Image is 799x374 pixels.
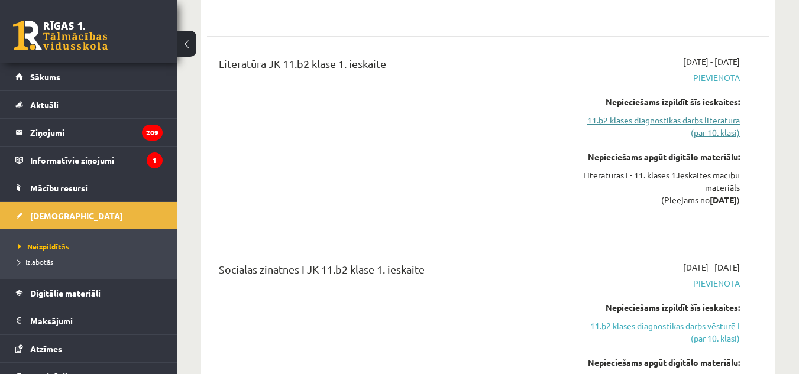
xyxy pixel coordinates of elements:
span: Sākums [30,71,60,82]
div: Nepieciešams apgūt digitālo materiālu: [578,151,740,163]
i: 209 [142,125,163,141]
a: 11.b2 klases diagnostikas darbs literatūrā (par 10. klasi) [578,114,740,139]
a: [DEMOGRAPHIC_DATA] [15,202,163,229]
legend: Ziņojumi [30,119,163,146]
span: Pievienota [578,277,740,290]
div: Nepieciešams izpildīt šīs ieskaites: [578,301,740,314]
legend: Informatīvie ziņojumi [30,147,163,174]
a: Atzīmes [15,335,163,362]
span: Pievienota [578,71,740,84]
a: Neizpildītās [18,241,166,252]
div: Nepieciešams izpildīt šīs ieskaites: [578,96,740,108]
span: Atzīmes [30,343,62,354]
a: Mācību resursi [15,174,163,201]
legend: Maksājumi [30,307,163,334]
span: Aktuāli [30,99,59,110]
div: Literatūras I - 11. klases 1.ieskaites mācību materiāls (Pieejams no ) [578,169,740,206]
a: Sākums [15,63,163,90]
span: [DATE] - [DATE] [683,56,740,68]
div: Nepieciešams apgūt digitālo materiālu: [578,356,740,369]
a: Rīgas 1. Tālmācības vidusskola [13,21,108,50]
a: Ziņojumi209 [15,119,163,146]
span: [DEMOGRAPHIC_DATA] [30,210,123,221]
div: Sociālās zinātnes I JK 11.b2 klase 1. ieskaite [219,261,560,283]
strong: [DATE] [710,194,737,205]
span: Mācību resursi [30,183,88,193]
span: Digitālie materiāli [30,288,101,298]
a: Maksājumi [15,307,163,334]
span: [DATE] - [DATE] [683,261,740,274]
i: 1 [147,152,163,168]
span: Neizpildītās [18,242,69,251]
a: Izlabotās [18,256,166,267]
a: Digitālie materiāli [15,279,163,307]
a: Aktuāli [15,91,163,118]
span: Izlabotās [18,257,53,266]
a: 11.b2 klases diagnostikas darbs vēsturē I (par 10. klasi) [578,320,740,344]
a: Informatīvie ziņojumi1 [15,147,163,174]
div: Literatūra JK 11.b2 klase 1. ieskaite [219,56,560,77]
